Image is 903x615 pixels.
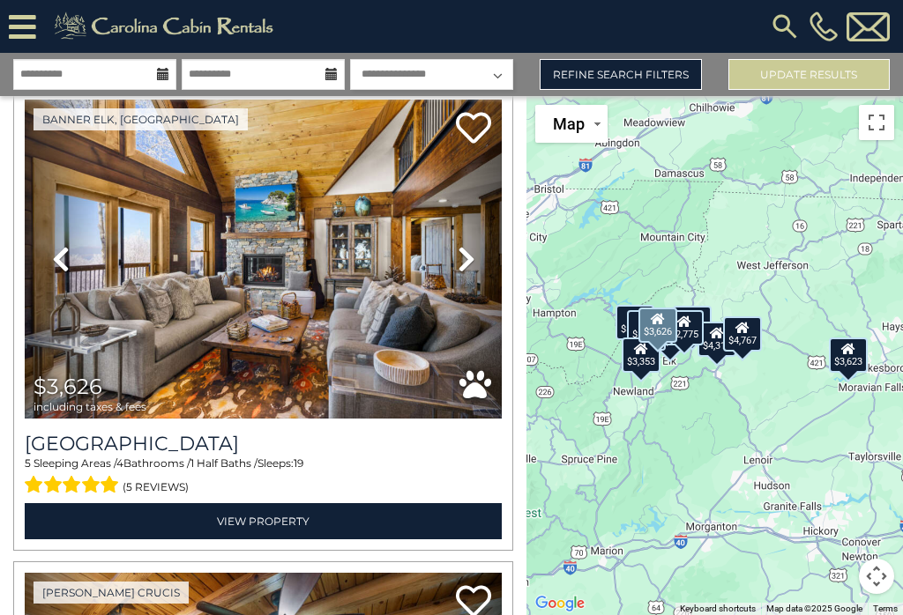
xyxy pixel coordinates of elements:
a: [PERSON_NAME] Crucis [34,582,189,604]
div: $5,529 [616,305,654,340]
a: [GEOGRAPHIC_DATA] [25,432,502,456]
span: (5 reviews) [123,476,189,499]
div: $5,809 [626,310,665,345]
div: $3,626 [638,307,677,343]
a: Add to favorites [456,110,491,148]
div: $4,433 [651,316,690,352]
img: search-regular.svg [769,11,801,42]
span: including taxes & fees [34,401,146,412]
span: Map [553,115,585,133]
span: 4 [116,456,123,470]
button: Keyboard shortcuts [680,603,756,615]
button: Change map style [535,105,608,143]
div: $2,775 [665,310,704,345]
div: $1,927 [672,306,711,341]
button: Toggle fullscreen view [859,105,894,140]
div: $3,353 [622,337,660,372]
img: Khaki-logo.png [45,9,288,44]
div: $4,767 [723,316,762,352]
button: Map camera controls [859,559,894,594]
button: Update Results [728,59,890,90]
a: [PHONE_NUMBER] [805,11,842,41]
div: $3,623 [829,337,868,372]
span: 19 [294,456,303,470]
img: thumbnail_167811032.jpeg [25,100,502,419]
span: 5 [25,456,31,470]
h3: Shawnee Ridge Lodge [25,432,502,456]
a: Refine Search Filters [540,59,701,90]
span: Map data ©2025 Google [766,604,862,613]
div: $4,316 [698,322,736,357]
img: Google [531,592,589,615]
a: View Property [25,503,502,539]
span: $3,626 [34,374,102,399]
a: Banner Elk, [GEOGRAPHIC_DATA] [34,108,248,130]
a: Open this area in Google Maps (opens a new window) [531,592,589,615]
div: Sleeping Areas / Bathrooms / Sleeps: [25,456,502,498]
a: Terms (opens in new tab) [873,604,898,613]
span: 1 Half Baths / [190,456,257,470]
